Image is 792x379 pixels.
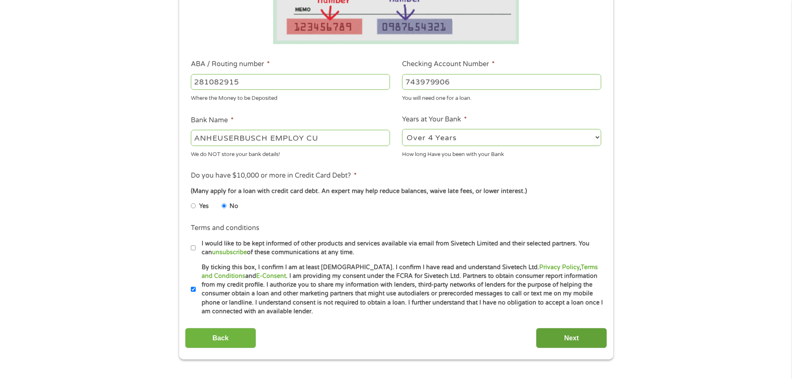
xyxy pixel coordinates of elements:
label: I would like to be kept informed of other products and services available via email from Sivetech... [196,239,604,257]
label: Yes [199,202,209,211]
input: 345634636 [402,74,601,90]
a: Terms and Conditions [202,264,598,280]
div: (Many apply for a loan with credit card debt. An expert may help reduce balances, waive late fees... [191,187,601,196]
input: 263177916 [191,74,390,90]
label: Checking Account Number [402,60,495,69]
input: Next [536,328,607,348]
label: Bank Name [191,116,234,125]
label: No [229,202,238,211]
div: Where the Money to be Deposited [191,92,390,103]
a: Privacy Policy [539,264,580,271]
div: How long Have you been with your Bank [402,147,601,159]
label: Years at Your Bank [402,115,467,124]
a: E-Consent [256,272,286,280]
div: We do NOT store your bank details! [191,147,390,159]
label: By ticking this box, I confirm I am at least [DEMOGRAPHIC_DATA]. I confirm I have read and unders... [196,263,604,316]
label: Terms and conditions [191,224,259,233]
input: Back [185,328,256,348]
label: Do you have $10,000 or more in Credit Card Debt? [191,171,357,180]
label: ABA / Routing number [191,60,270,69]
div: You will need one for a loan. [402,92,601,103]
a: unsubscribe [212,249,247,256]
